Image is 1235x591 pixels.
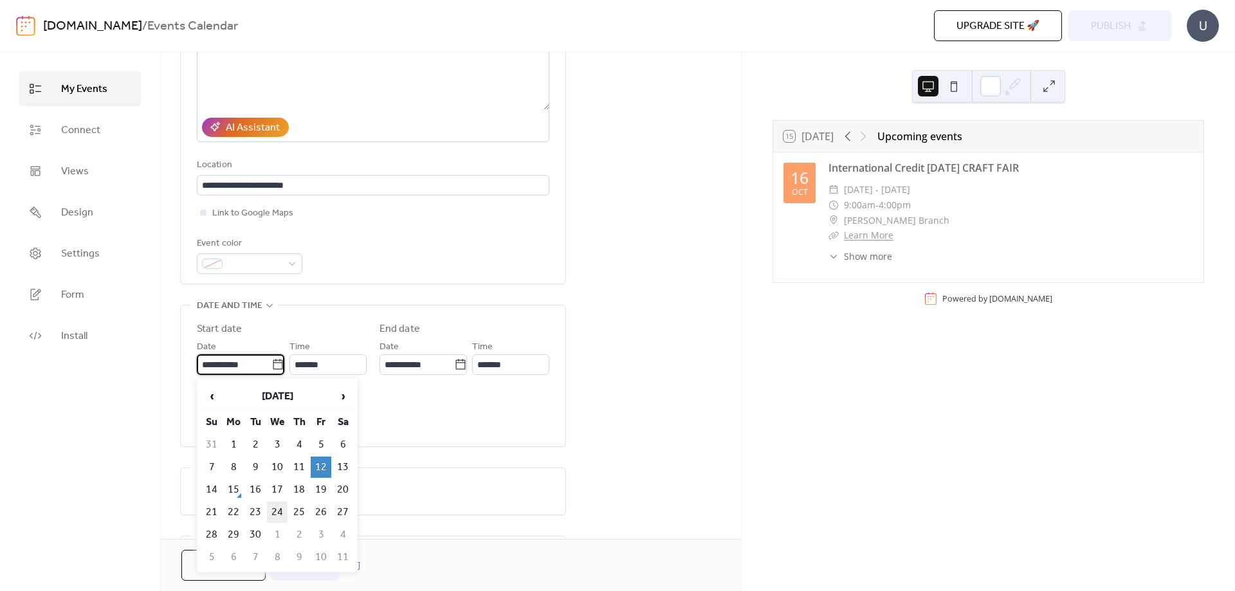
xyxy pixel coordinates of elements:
div: ​ [828,228,839,243]
span: My Events [61,82,107,97]
th: Su [201,412,222,433]
td: 29 [223,524,244,545]
td: 17 [267,479,288,500]
button: Cancel [181,550,266,581]
a: Connect [19,113,141,147]
th: Sa [333,412,353,433]
div: ​ [828,250,839,263]
td: 4 [333,524,353,545]
a: Install [19,318,141,353]
span: Connect [61,123,100,138]
span: Show more [844,250,892,263]
td: 23 [245,502,266,523]
span: 9:00am [844,197,875,213]
a: [DOMAIN_NAME] [43,14,142,39]
span: [DATE] - [DATE] [844,182,910,197]
div: Event color [197,236,300,251]
td: 11 [289,457,309,478]
td: 22 [223,502,244,523]
span: Date [380,340,399,355]
th: Mo [223,412,244,433]
div: AI Assistant [226,120,280,136]
a: [DOMAIN_NAME] [989,293,1052,304]
td: 4 [289,434,309,455]
th: Th [289,412,309,433]
button: Upgrade site 🚀 [934,10,1062,41]
span: [PERSON_NAME] Branch [844,213,949,228]
a: Settings [19,236,141,271]
span: Form [61,287,84,303]
div: Start date [197,322,242,337]
span: Settings [61,246,100,262]
a: Form [19,277,141,312]
td: 7 [201,457,222,478]
b: / [142,14,147,39]
th: Fr [311,412,331,433]
span: Date and time [197,298,262,314]
td: 31 [201,434,222,455]
td: 28 [201,524,222,545]
td: 24 [267,502,288,523]
td: 5 [311,434,331,455]
td: 11 [333,547,353,568]
td: 26 [311,502,331,523]
span: 4:00pm [879,197,911,213]
span: - [875,197,879,213]
span: Upgrade site 🚀 [956,19,1039,34]
a: International Credit [DATE] CRAFT FAIR [828,161,1019,175]
button: ​Show more [828,250,892,263]
td: 25 [289,502,309,523]
b: Events Calendar [147,14,238,39]
img: logo [16,15,35,36]
th: [DATE] [223,383,331,410]
span: Link to Google Maps [212,206,293,221]
span: Design [61,205,93,221]
td: 5 [201,547,222,568]
td: 7 [245,547,266,568]
a: My Events [19,71,141,106]
a: Views [19,154,141,188]
div: End date [380,322,420,337]
td: 2 [245,434,266,455]
span: Cancel [204,558,243,574]
td: 18 [289,479,309,500]
td: 3 [311,524,331,545]
div: ​ [828,213,839,228]
td: 8 [223,457,244,478]
span: ‹ [202,383,221,409]
td: 1 [223,434,244,455]
td: 6 [333,434,353,455]
td: 30 [245,524,266,545]
div: Upcoming events [877,129,962,144]
span: Time [472,340,493,355]
div: Powered by [942,293,1052,304]
td: 9 [289,547,309,568]
div: Oct [792,188,808,197]
th: We [267,412,288,433]
a: Learn More [844,229,893,241]
td: 19 [311,479,331,500]
td: 3 [267,434,288,455]
td: 12 [311,457,331,478]
td: 21 [201,502,222,523]
button: AI Assistant [202,118,289,137]
td: 13 [333,457,353,478]
td: 2 [289,524,309,545]
a: Design [19,195,141,230]
td: 8 [267,547,288,568]
div: 16 [791,170,809,186]
div: U [1187,10,1219,42]
td: 16 [245,479,266,500]
span: › [333,383,352,409]
td: 9 [245,457,266,478]
td: 27 [333,502,353,523]
th: Tu [245,412,266,433]
span: Date [197,340,216,355]
span: Time [289,340,310,355]
div: Location [197,158,547,173]
span: Install [61,329,87,344]
td: 15 [223,479,244,500]
td: 6 [223,547,244,568]
div: ​ [828,182,839,197]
